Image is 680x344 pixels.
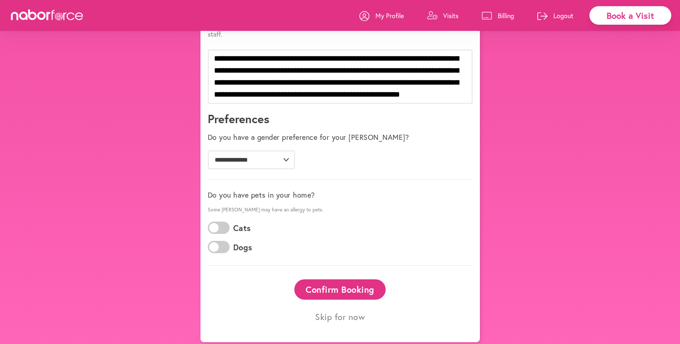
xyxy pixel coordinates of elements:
[443,11,458,20] p: Visits
[294,279,386,299] button: Confirm Booking
[375,11,404,20] p: My Profile
[208,112,473,126] h1: Preferences
[589,6,671,25] div: Book a Visit
[537,5,573,27] a: Logout
[553,11,573,20] p: Logout
[303,307,376,327] button: Skip for now
[208,191,315,199] label: Do you have pets in your home?
[233,243,252,252] label: Dogs
[233,223,251,233] label: Cats
[359,5,404,27] a: My Profile
[482,5,514,27] a: Billing
[208,206,473,213] p: Some [PERSON_NAME] may have an allergy to pets.
[208,133,409,142] label: Do you have a gender preference for your [PERSON_NAME]?
[427,5,458,27] a: Visits
[498,11,514,20] p: Billing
